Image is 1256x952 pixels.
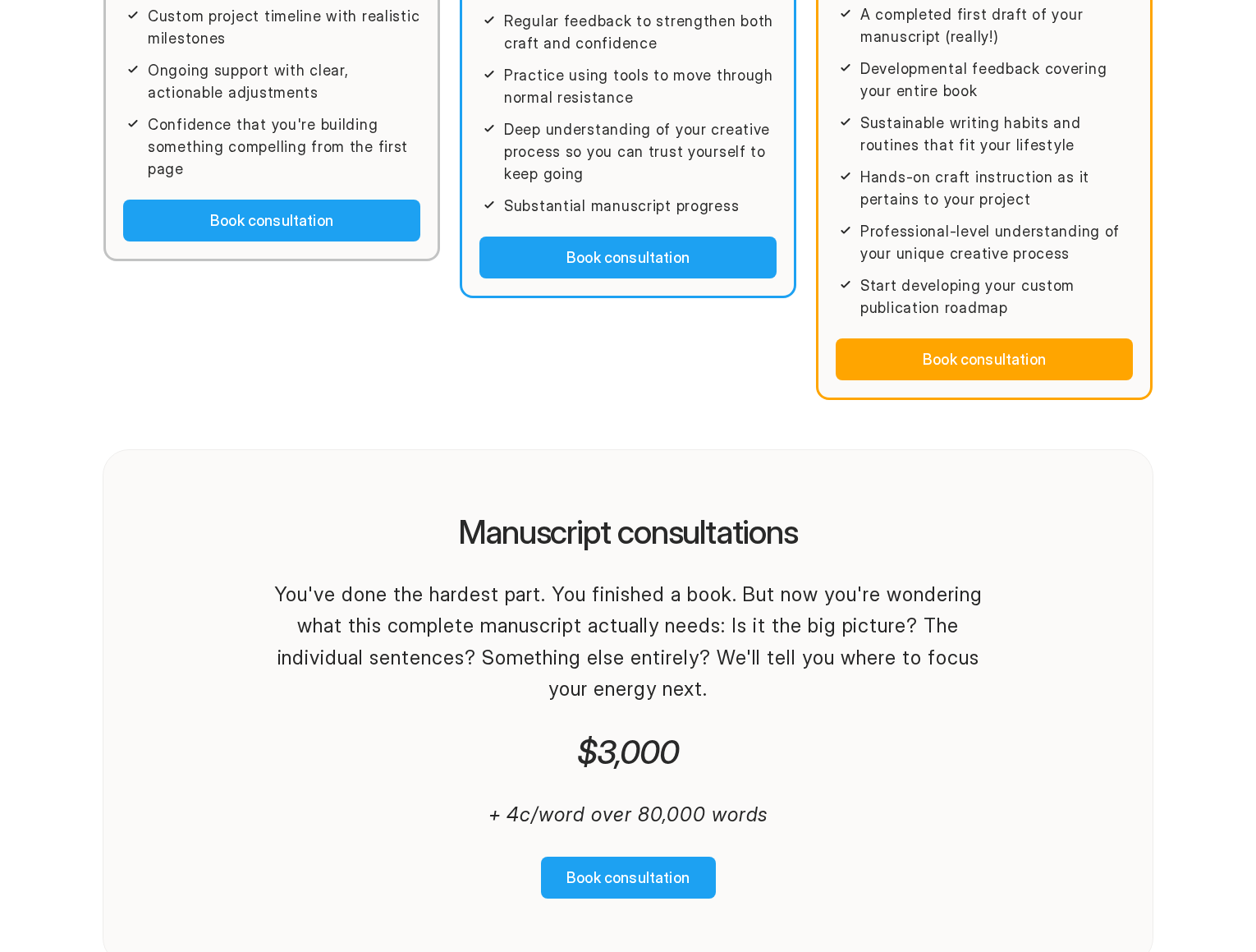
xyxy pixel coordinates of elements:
[210,209,333,232] p: Book consultation
[860,57,1133,102] p: Developmental feedback covering your entire book
[148,113,420,180] p: Confidence that you're building something compelling from the first page
[566,867,690,889] p: Book consultation
[860,112,1133,156] p: Sustainable writing habits and routines that fit your lifestyle
[148,59,420,103] p: Ongoing support with clear, actionable adjustments
[260,579,996,706] p: You've done the hardest part. You finished a book. But now you're wondering what this complete ma...
[860,3,1133,48] p: A completed first draft of your manuscript (really!)
[504,118,777,185] p: Deep understanding of your creative process so you can trust yourself to keep going
[923,348,1046,370] p: Book consultation
[488,803,768,826] em: + 4c/word over 80,000 words
[260,515,996,550] h2: Manuscript consultations
[860,220,1133,264] p: Professional-level understanding of your unique creative process
[504,10,777,54] p: Regular feedback to strengthen both craft and confidence
[566,246,690,269] p: Book consultation
[577,732,679,772] em: $3,000
[860,166,1133,210] p: Hands-on craft instruction as it pertains to your project
[504,195,777,217] p: Substantial manuscript progress
[860,274,1133,319] p: Start developing your custom publication roadmap
[504,64,777,108] p: Practice using tools to move through normal resistance
[148,5,420,49] p: Custom project timeline with realistic milestones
